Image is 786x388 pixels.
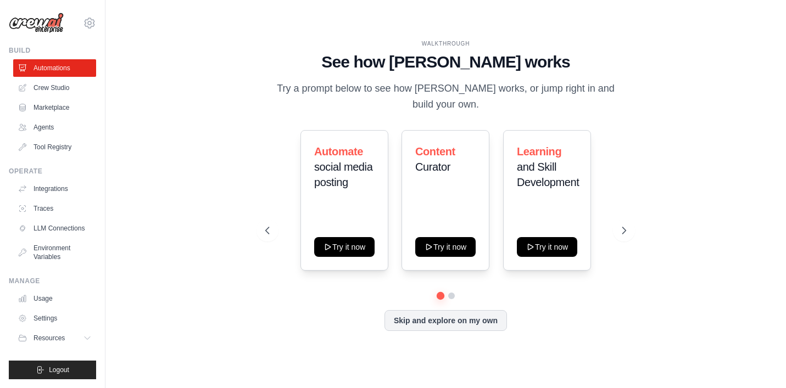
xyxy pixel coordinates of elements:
span: and Skill Development [517,161,579,188]
a: Integrations [13,180,96,198]
a: LLM Connections [13,220,96,237]
button: Try it now [314,237,375,257]
a: Crew Studio [13,79,96,97]
div: Manage [9,277,96,285]
button: Logout [9,361,96,379]
span: Logout [49,365,69,374]
img: Logo [9,13,64,33]
span: social media posting [314,161,372,188]
div: WALKTHROUGH [265,40,626,48]
h1: See how [PERSON_NAME] works [265,52,626,72]
span: Curator [415,161,450,173]
button: Try it now [415,237,476,257]
a: Environment Variables [13,239,96,266]
div: Operate [9,167,96,176]
button: Skip and explore on my own [384,310,507,331]
button: Resources [13,329,96,347]
span: Resources [34,334,65,342]
div: Build [9,46,96,55]
a: Automations [13,59,96,77]
span: Content [415,145,455,158]
span: Learning [517,145,561,158]
button: Try it now [517,237,577,257]
a: Marketplace [13,99,96,116]
a: Agents [13,119,96,136]
a: Settings [13,310,96,327]
a: Tool Registry [13,138,96,156]
a: Traces [13,200,96,217]
p: Try a prompt below to see how [PERSON_NAME] works, or jump right in and build your own. [265,81,626,113]
span: Automate [314,145,363,158]
a: Usage [13,290,96,307]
